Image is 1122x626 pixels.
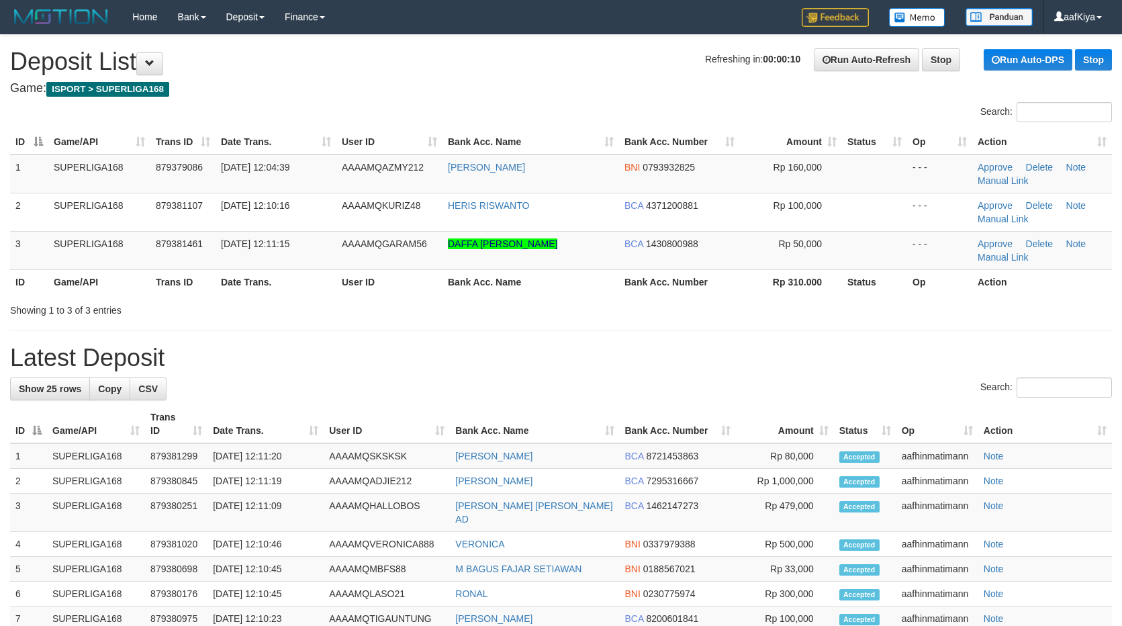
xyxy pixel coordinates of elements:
a: Note [984,500,1004,511]
a: RONAL [455,588,487,599]
td: SUPERLIGA168 [48,193,150,231]
a: Approve [978,162,1013,173]
a: Delete [1026,162,1053,173]
a: M BAGUS FAJAR SETIAWAN [455,564,581,574]
span: Copy 1462147273 to clipboard [646,500,698,511]
span: 879381461 [156,238,203,249]
a: Manual Link [978,214,1029,224]
span: AAAAMQKURIZ48 [342,200,420,211]
label: Search: [980,102,1112,122]
td: 6 [10,582,47,607]
td: aafhinmatimann [896,469,978,494]
th: ID: activate to sort column descending [10,405,47,443]
span: Accepted [839,451,880,463]
th: User ID: activate to sort column ascending [336,130,442,154]
td: SUPERLIGA168 [47,582,145,607]
th: Amount: activate to sort column ascending [740,130,842,154]
h1: Latest Deposit [10,345,1112,371]
th: Bank Acc. Name [442,269,619,294]
th: Date Trans.: activate to sort column ascending [216,130,336,154]
td: 879380698 [145,557,207,582]
strong: 00:00:10 [763,54,800,64]
th: Game/API: activate to sort column ascending [47,405,145,443]
td: 879380845 [145,469,207,494]
input: Search: [1017,102,1112,122]
td: SUPERLIGA168 [47,557,145,582]
a: Manual Link [978,175,1029,186]
td: [DATE] 12:11:09 [207,494,324,532]
span: BCA [624,200,643,211]
th: Trans ID [150,269,216,294]
th: Trans ID: activate to sort column ascending [145,405,207,443]
img: panduan.png [966,8,1033,26]
th: Date Trans.: activate to sort column ascending [207,405,324,443]
td: Rp 1,000,000 [736,469,834,494]
a: Note [1066,238,1086,249]
td: SUPERLIGA168 [47,469,145,494]
td: Rp 80,000 [736,443,834,469]
a: Run Auto-DPS [984,49,1072,71]
td: aafhinmatimann [896,443,978,469]
span: Copy 0337979388 to clipboard [643,539,696,549]
td: 879381299 [145,443,207,469]
a: [PERSON_NAME] [PERSON_NAME] AD [455,500,612,525]
span: [DATE] 12:10:16 [221,200,289,211]
span: BNI [624,162,640,173]
td: aafhinmatimann [896,582,978,607]
a: Delete [1026,200,1053,211]
a: Note [984,613,1004,624]
td: [DATE] 12:10:45 [207,582,324,607]
td: 1 [10,443,47,469]
th: Bank Acc. Name: activate to sort column ascending [442,130,619,154]
span: Accepted [839,564,880,576]
th: Status: activate to sort column ascending [834,405,896,443]
span: [DATE] 12:11:15 [221,238,289,249]
th: Amount: activate to sort column ascending [736,405,834,443]
td: aafhinmatimann [896,532,978,557]
span: BCA [625,451,644,461]
span: Copy 0793932825 to clipboard [643,162,695,173]
td: 879380176 [145,582,207,607]
th: User ID: activate to sort column ascending [324,405,450,443]
th: Bank Acc. Number: activate to sort column ascending [620,405,736,443]
td: Rp 33,000 [736,557,834,582]
th: User ID [336,269,442,294]
th: Status [842,269,907,294]
a: [PERSON_NAME] [455,613,532,624]
th: ID: activate to sort column descending [10,130,48,154]
a: Copy [89,377,130,400]
td: 4 [10,532,47,557]
span: BNI [625,539,641,549]
a: Note [1066,162,1086,173]
td: 3 [10,231,48,269]
th: Game/API: activate to sort column ascending [48,130,150,154]
td: AAAAMQMBFS88 [324,557,450,582]
th: Bank Acc. Name: activate to sort column ascending [450,405,619,443]
td: AAAAMQLASO21 [324,582,450,607]
img: Button%20Memo.svg [889,8,945,27]
td: SUPERLIGA168 [47,532,145,557]
span: Copy [98,384,122,394]
td: 879380251 [145,494,207,532]
span: AAAAMQGARAM56 [342,238,427,249]
span: Accepted [839,476,880,488]
a: [PERSON_NAME] [448,162,525,173]
td: aafhinmatimann [896,557,978,582]
span: 879379086 [156,162,203,173]
span: Copy 0188567021 to clipboard [643,564,696,574]
td: 3 [10,494,47,532]
td: AAAAMQSKSKSK [324,443,450,469]
span: Copy 8721453863 to clipboard [646,451,698,461]
span: AAAAMQAZMY212 [342,162,424,173]
span: Accepted [839,539,880,551]
span: Refreshing in: [705,54,800,64]
span: BCA [625,613,644,624]
td: Rp 300,000 [736,582,834,607]
a: Show 25 rows [10,377,90,400]
th: Action: activate to sort column ascending [972,130,1112,154]
td: aafhinmatimann [896,494,978,532]
th: Op: activate to sort column ascending [896,405,978,443]
th: Op [907,269,972,294]
span: BNI [625,588,641,599]
h4: Game: [10,82,1112,95]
